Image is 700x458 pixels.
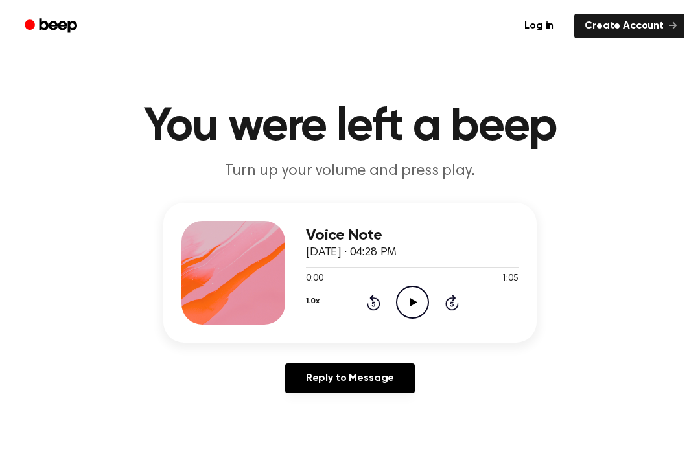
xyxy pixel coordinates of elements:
a: Create Account [574,14,684,38]
p: Turn up your volume and press play. [101,161,599,182]
span: [DATE] · 04:28 PM [306,247,397,258]
h1: You were left a beep [18,104,682,150]
span: 1:05 [502,272,519,286]
a: Reply to Message [285,363,415,393]
a: Beep [16,14,89,39]
a: Log in [511,11,566,41]
button: 1.0x [306,290,319,312]
h3: Voice Note [306,227,519,244]
span: 0:00 [306,272,323,286]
